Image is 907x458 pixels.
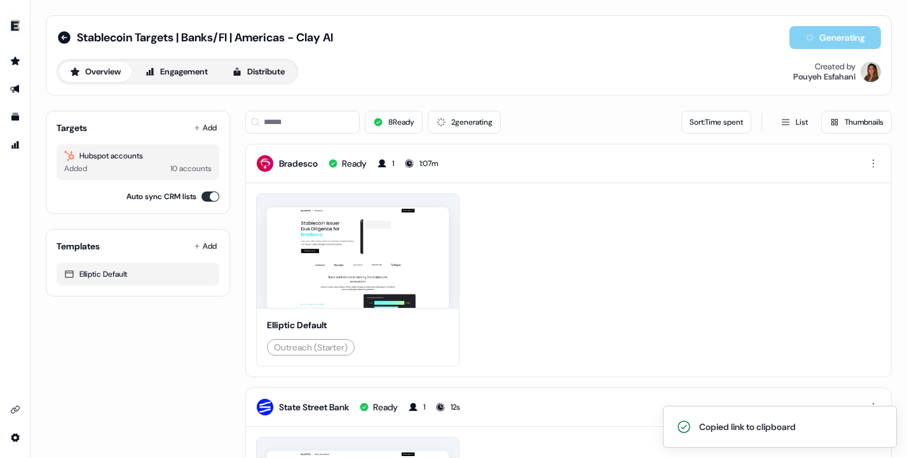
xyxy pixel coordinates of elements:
button: Sort:Time spent [681,111,751,134]
div: Templates [57,240,100,253]
button: Distribute [221,62,296,82]
button: Add [191,119,219,137]
div: Targets [57,121,87,134]
button: Engagement [134,62,219,82]
div: 1 [423,401,425,413]
a: Go to outbound experience [5,79,25,99]
button: List [772,111,816,134]
button: Add [191,237,219,255]
button: 8Ready [365,111,423,134]
div: Ready [373,401,398,413]
label: Auto sync CRM lists [126,190,196,203]
div: Added [64,162,87,175]
div: Bradesco [279,157,318,170]
img: asset preview [267,207,449,310]
div: 10 accounts [170,162,212,175]
div: Elliptic Default [64,268,212,281]
div: 1 [392,157,394,170]
div: State Street Bank [279,401,349,413]
button: Overview [59,62,132,82]
div: Pouyeh Esfahani [793,72,856,82]
span: Stablecoin Targets | Banks/FI | Americas - Clay AI [77,30,333,45]
a: Go to integrations [5,427,25,448]
a: Go to templates [5,107,25,127]
div: Copied link to clipboard [699,420,796,433]
div: Created by [815,62,856,72]
div: Elliptic Default [267,319,449,331]
div: 1:07m [419,157,438,170]
div: Ready [342,157,367,170]
div: 12s [451,401,460,413]
a: Go to prospects [5,51,25,71]
button: 2generating [428,111,501,134]
img: Pouyeh [861,62,881,82]
div: Outreach (Starter) [274,341,348,354]
button: Thumbnails [821,111,892,134]
a: Go to attribution [5,135,25,155]
div: Hubspot accounts [64,149,212,162]
a: Go to integrations [5,399,25,420]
